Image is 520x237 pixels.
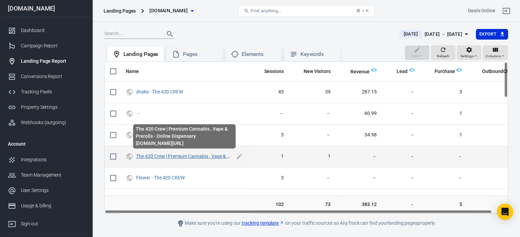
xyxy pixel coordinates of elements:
[105,62,508,213] div: scrollable content
[255,89,284,95] span: 45
[426,68,455,75] span: Purchase
[126,152,133,161] svg: UTM & Web Traffic
[426,89,462,95] span: 3
[126,174,133,182] svg: UTM & Web Traffic
[104,30,159,39] input: Search...
[136,175,185,180] a: Flower - The 420 CREW
[255,201,284,208] span: 102
[242,51,276,58] div: Elements
[136,110,141,116] a: －
[123,51,158,58] div: Landing Pages
[304,68,331,75] span: New Visitors
[21,119,84,126] div: Webhooks (outgoing)
[435,68,455,75] span: Purchase
[126,68,139,75] span: Name
[126,131,133,139] svg: UTM & Web Traffic
[342,132,377,138] span: 34.98
[482,68,514,75] span: OutboundClick
[21,156,84,163] div: Integrations
[295,175,331,181] span: －
[133,124,236,148] div: The 420 Crew | Premium Cannabis , Vape & Prerolls - Online Dispensary [DOMAIN_NAME][URL]
[21,220,84,227] div: Sign out
[295,68,331,75] span: New Visitors
[295,132,331,138] span: －
[183,51,217,58] div: Pages
[2,100,90,115] a: Property Settings
[2,152,90,167] a: Integrations
[2,54,90,69] a: Landing Page Report
[397,68,408,75] span: Lead
[21,172,84,179] div: Team Management
[2,136,90,152] li: Account
[136,111,142,116] span: －
[255,110,284,117] span: －
[238,5,375,17] button: Find anything...⌘ + K
[426,132,462,138] span: 1
[483,45,508,60] button: Columns
[342,110,377,117] span: 60.99
[147,4,196,17] button: [DOMAIN_NAME]
[126,109,133,118] svg: UTM & Web Traffic
[2,115,90,130] a: Webhooks (outgoing)
[342,175,377,181] span: －
[21,104,84,111] div: Property Settings
[350,68,370,76] span: Total revenue calculated by AnyTrack.
[425,30,462,39] div: [DATE] － [DATE]
[388,89,415,95] span: －
[21,42,84,49] div: Campaign Report
[104,8,136,14] div: Landing Pages
[21,58,84,65] div: Landing Page Report
[388,132,415,138] span: －
[498,3,515,19] a: Sign out
[255,132,284,138] span: 3
[342,89,377,95] span: 287.15
[21,73,84,80] div: Conversions Report
[2,84,90,100] a: Tracking Pixels
[21,88,84,95] div: Tracking Pixels
[251,8,282,13] span: Find anything...
[255,175,284,181] span: 3
[295,201,331,208] span: 73
[457,45,481,60] button: Settings
[2,198,90,213] a: Usage & billing
[350,69,370,75] span: Revenue
[342,153,377,160] span: －
[497,204,513,220] div: Open Intercom Messenger
[149,6,188,15] span: the420crew.com
[301,51,335,58] div: Keywords
[2,213,90,232] a: Sign out
[437,53,449,59] span: Refresh
[401,31,420,38] span: [DATE]
[295,153,331,160] span: 1
[2,69,90,84] a: Conversions Report
[388,175,415,181] span: －
[2,38,90,54] a: Campaign Report
[431,45,455,60] button: Refresh
[162,26,178,42] button: Search
[388,153,415,160] span: －
[476,29,508,40] button: Export
[136,89,183,94] a: shake - The 420 CREW
[295,110,331,117] span: －
[409,67,415,73] img: Logo
[136,153,284,159] a: The 420 Crew | Premium Cannabis , Vape & Prerolls - Online Dispensary
[152,219,460,227] div: Make sure you're using our on your traffic sources so AnyTrack can find your landing pages properly.
[21,27,84,34] div: Dashboard
[426,175,462,181] span: －
[342,201,377,208] span: 383.12
[264,68,284,75] span: Sessions
[356,8,369,13] div: ⌘ + K
[426,153,462,160] span: －
[388,201,415,208] span: －
[2,5,90,12] div: [DOMAIN_NAME]
[456,67,462,73] img: Logo
[255,153,284,160] span: 1
[2,23,90,38] a: Dashboard
[388,110,415,117] span: －
[388,68,408,75] span: Lead
[342,68,370,76] span: Total revenue calculated by AnyTrack.
[394,29,476,40] button: [DATE][DATE] － [DATE]
[126,88,133,96] svg: UTM & Web Traffic
[426,110,462,117] span: 1
[126,68,148,75] span: Name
